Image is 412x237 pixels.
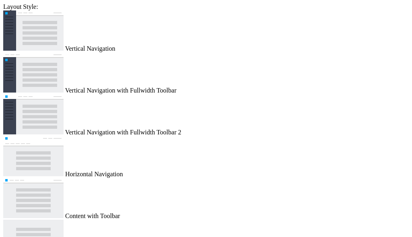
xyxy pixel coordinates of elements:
div: Layout Style: [3,3,409,10]
span: Vertical Navigation with Fullwidth Toolbar 2 [65,129,181,136]
span: Vertical Navigation [65,45,115,52]
md-radio-button: Content with Toolbar [3,178,409,220]
span: Vertical Navigation with Fullwidth Toolbar [65,87,177,94]
img: vertical-nav-with-full-toolbar-2.jpg [3,94,64,134]
md-radio-button: Vertical Navigation with Fullwidth Toolbar 2 [3,94,409,136]
span: Content with Toolbar [65,212,120,219]
md-radio-button: Vertical Navigation [3,10,409,52]
img: horizontal-nav.jpg [3,136,64,176]
img: vertical-nav-with-full-toolbar.jpg [3,52,64,93]
span: Horizontal Navigation [65,171,123,177]
md-radio-button: Vertical Navigation with Fullwidth Toolbar [3,52,409,94]
img: content-with-toolbar.jpg [3,178,64,218]
img: vertical-nav.jpg [3,10,64,51]
md-radio-button: Horizontal Navigation [3,136,409,178]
